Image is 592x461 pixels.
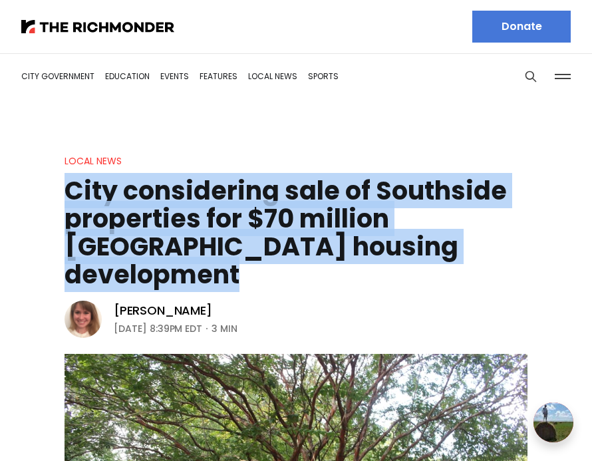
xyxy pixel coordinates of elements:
span: 3 min [212,321,237,337]
a: Events [160,71,189,82]
a: [PERSON_NAME] [114,303,212,319]
a: Donate [472,11,571,43]
button: Search this site [521,67,541,86]
a: Features [200,71,237,82]
img: The Richmonder [21,20,174,33]
iframe: portal-trigger [522,396,592,461]
a: Local News [65,154,122,168]
a: Education [105,71,150,82]
img: Sarah Vogelsong [65,301,102,338]
time: [DATE] 8:39PM EDT [114,321,202,337]
a: City Government [21,71,94,82]
a: Local News [248,71,297,82]
a: Sports [308,71,339,82]
h1: City considering sale of Southside properties for $70 million [GEOGRAPHIC_DATA] housing development [65,177,527,289]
